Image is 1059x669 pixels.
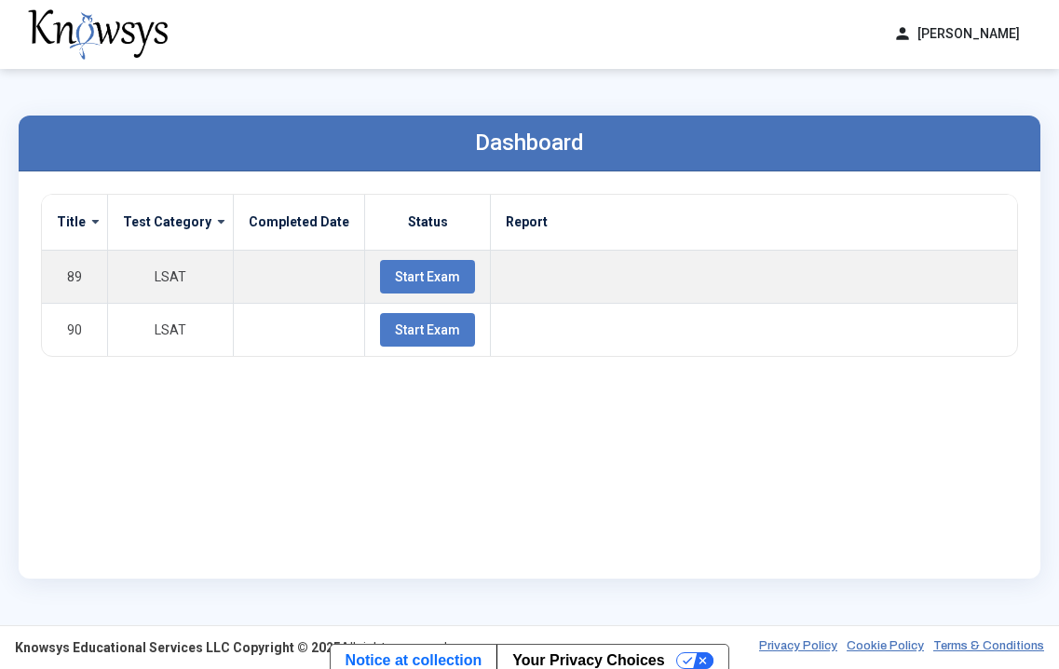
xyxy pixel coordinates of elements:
[42,250,108,303] td: 89
[933,638,1044,657] a: Terms & Conditions
[847,638,924,657] a: Cookie Policy
[882,19,1031,49] button: person[PERSON_NAME]
[395,269,460,284] span: Start Exam
[491,195,1018,251] th: Report
[365,195,491,251] th: Status
[893,24,912,44] span: person
[57,213,86,230] label: Title
[42,303,108,356] td: 90
[28,9,168,60] img: knowsys-logo.png
[395,322,460,337] span: Start Exam
[108,303,234,356] td: LSAT
[249,213,349,230] label: Completed Date
[380,313,475,347] button: Start Exam
[380,260,475,294] button: Start Exam
[123,213,211,230] label: Test Category
[759,638,837,657] a: Privacy Policy
[15,638,450,657] div: All rights reserved.
[475,130,584,156] label: Dashboard
[15,640,341,655] strong: Knowsys Educational Services LLC Copyright © 2025
[108,250,234,303] td: LSAT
